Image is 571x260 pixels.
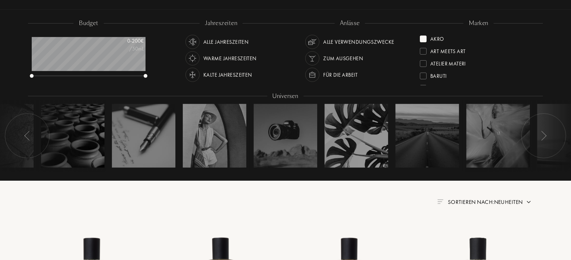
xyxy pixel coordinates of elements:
[307,70,318,80] img: usage_occasion_work_white.svg
[307,37,318,47] img: usage_occasion_all_white.svg
[74,19,104,28] div: budget
[203,35,249,49] div: Alle Jahreszeiten
[323,51,363,65] div: Zum Ausgehen
[430,82,467,92] div: Binet-Papillon
[448,198,523,206] span: Sortieren nach: Neuheiten
[106,45,144,53] div: /50mL
[541,131,547,141] img: arr_left.svg
[203,68,252,82] div: Kalte Jahreszeiten
[335,19,365,28] div: anlässe
[464,19,494,28] div: marken
[187,70,198,80] img: usage_season_cold_white.svg
[307,53,318,64] img: usage_occasion_party_white.svg
[106,37,144,45] div: 0 - 200 €
[24,131,30,141] img: arr_left.svg
[437,199,443,204] img: filter_by.png
[200,19,243,28] div: jahreszeiten
[526,199,532,205] img: arrow.png
[430,45,465,55] div: Art Meets Art
[187,53,198,64] img: usage_season_hot_white.svg
[430,70,447,80] div: Baruti
[430,57,466,67] div: Atelier Materi
[203,51,257,65] div: Warme Jahreszeiten
[267,92,303,101] div: Universen
[427,131,428,136] span: 1
[323,68,358,82] div: Für die Arbeit
[430,33,444,43] div: Akro
[323,35,394,49] div: Alle Verwendungszwecke
[187,37,198,47] img: usage_season_average_white.svg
